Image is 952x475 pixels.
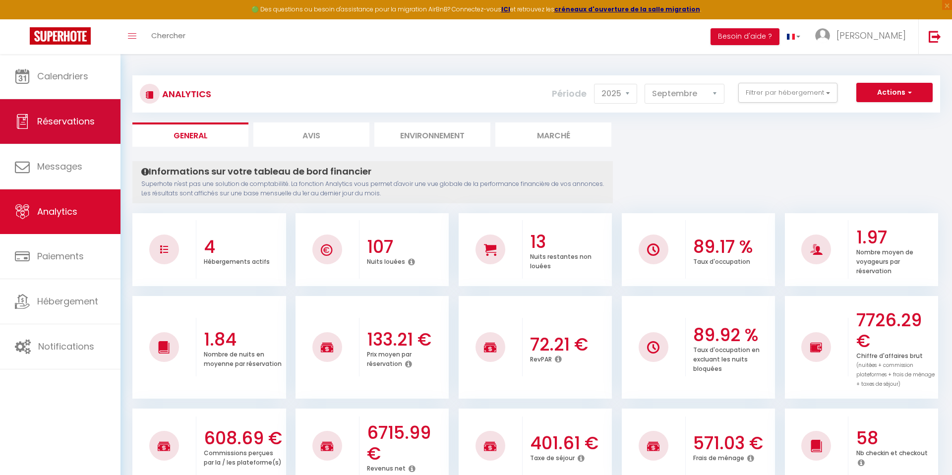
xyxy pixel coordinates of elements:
[38,340,94,353] span: Notifications
[530,353,552,363] p: RevPAR
[37,295,98,307] span: Hébergement
[37,160,82,173] span: Messages
[367,462,406,473] p: Revenus net
[367,237,446,257] h3: 107
[30,27,91,45] img: Super Booking
[253,122,369,147] li: Avis
[693,452,744,462] p: Frais de ménage
[495,122,611,147] li: Marché
[141,166,604,177] h4: Informations sur votre tableau de bord financier
[552,83,587,105] label: Période
[160,83,211,105] h3: Analytics
[810,341,823,353] img: NO IMAGE
[856,246,913,275] p: Nombre moyen de voyageurs par réservation
[37,205,77,218] span: Analytics
[367,329,446,350] h3: 133.21 €
[693,255,750,266] p: Taux d'occupation
[856,227,936,248] h3: 1.97
[151,30,185,41] span: Chercher
[808,19,918,54] a: ... [PERSON_NAME]
[367,255,405,266] p: Nuits louées
[693,237,773,257] h3: 89.17 %
[554,5,700,13] a: créneaux d'ouverture de la salle migration
[693,325,773,346] h3: 89.92 %
[530,433,609,454] h3: 401.61 €
[141,179,604,198] p: Superhote n'est pas une solution de comptabilité. La fonction Analytics vous permet d'avoir une v...
[530,334,609,355] h3: 72.21 €
[738,83,837,103] button: Filtrer par hébergement
[204,329,283,350] h3: 1.84
[693,344,760,373] p: Taux d'occupation en excluant les nuits bloquées
[711,28,779,45] button: Besoin d'aide ?
[856,350,935,388] p: Chiffre d'affaires brut
[836,29,906,42] span: [PERSON_NAME]
[37,250,84,262] span: Paiements
[530,452,575,462] p: Taxe de séjour
[160,245,168,253] img: NO IMAGE
[8,4,38,34] button: Ouvrir le widget de chat LiveChat
[856,361,935,388] span: (nuitées + commission plateformes + frais de ménage + taxes de séjour)
[856,428,936,449] h3: 58
[204,348,282,368] p: Nombre de nuits en moyenne par réservation
[204,237,283,257] h3: 4
[37,115,95,127] span: Réservations
[647,341,659,354] img: NO IMAGE
[132,122,248,147] li: General
[693,433,773,454] h3: 571.03 €
[530,232,609,252] h3: 13
[856,83,933,103] button: Actions
[530,250,592,270] p: Nuits restantes non louées
[856,310,936,352] h3: 7726.29 €
[37,70,88,82] span: Calendriers
[367,348,412,368] p: Prix moyen par réservation
[856,447,928,457] p: Nb checkin et checkout
[367,422,446,464] h3: 6715.99 €
[144,19,193,54] a: Chercher
[501,5,510,13] a: ICI
[204,428,283,449] h3: 608.69 €
[815,28,830,43] img: ...
[204,255,270,266] p: Hébergements actifs
[374,122,490,147] li: Environnement
[929,30,941,43] img: logout
[204,447,282,467] p: Commissions perçues par la / les plateforme(s)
